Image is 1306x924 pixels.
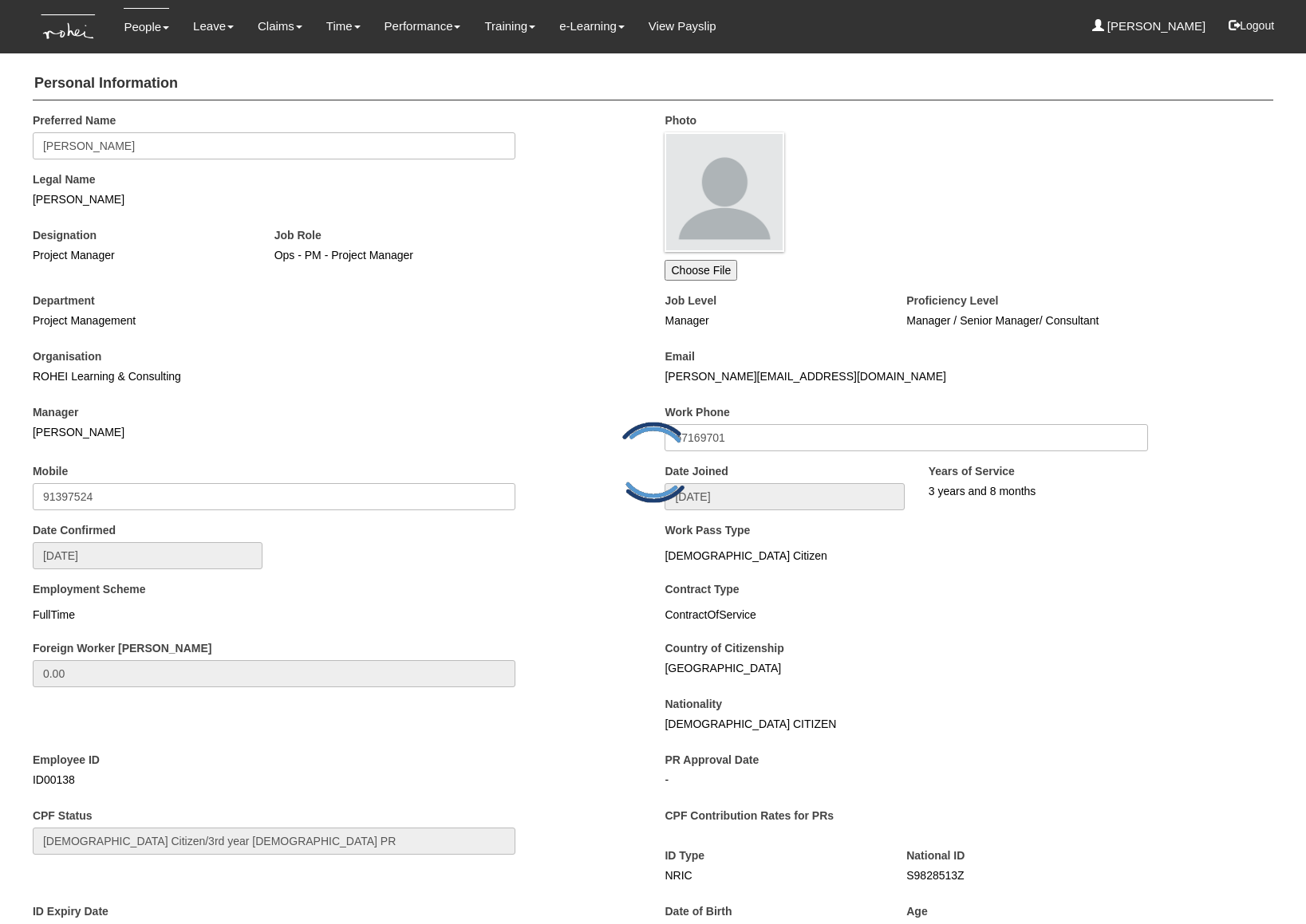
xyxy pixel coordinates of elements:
div: [DEMOGRAPHIC_DATA] Citizen [665,542,1147,569]
a: Training [484,8,535,45]
label: Proficiency Level [906,293,998,309]
p: [PERSON_NAME] [33,191,515,207]
p: Project Management [33,313,515,328]
label: Date Confirmed [33,522,116,538]
label: PR Approval Date [665,752,759,768]
label: Job Role [274,227,322,243]
label: Age [906,903,927,919]
a: [PERSON_NAME] [1092,8,1206,45]
div: 3 years and 8 months [929,483,1221,499]
p: - [665,772,1147,788]
label: Foreign Worker [PERSON_NAME] [33,640,212,656]
label: Department [33,293,95,309]
button: Logout [1217,6,1285,45]
a: Claims [258,8,302,45]
label: CPF Status [33,808,93,824]
div: ContractOfService [665,601,1147,628]
p: Manager / Senior Manager/ Consultant [906,313,1136,328]
p: ID00138 [33,772,515,788]
label: Organisation [33,348,101,364]
label: Date of Birth [665,903,732,919]
label: Email [665,348,694,364]
p: [DEMOGRAPHIC_DATA] CITIZEN [665,716,1147,732]
div: FullTime [33,601,515,628]
a: View Payslip [649,8,716,45]
label: National ID [906,847,965,863]
p: Project Manager [33,247,262,263]
label: Preferred Name [33,112,116,128]
label: Legal Name [33,171,96,187]
a: Time [326,8,361,45]
label: Photo [665,112,696,128]
p: [GEOGRAPHIC_DATA] [665,660,1147,676]
label: Employment Scheme [33,581,146,597]
label: Manager [33,404,79,420]
label: ID Type [665,847,704,863]
img: profile.png [665,132,784,252]
p: NRIC [665,867,894,883]
p: [PERSON_NAME][EMAIL_ADDRESS][DOMAIN_NAME] [665,368,1147,384]
label: ID Expiry Date [33,903,109,919]
label: Country of Citizenship [665,640,783,656]
label: Work Phone [665,404,729,420]
p: ROHEI Learning & Consulting [33,368,515,384]
a: People [124,8,169,45]
a: Performance [385,8,461,45]
a: Leave [193,8,234,45]
label: Employee ID [33,752,100,768]
label: Mobile [33,463,68,479]
label: CPF Contribution Rates for PRs [665,808,834,824]
p: [PERSON_NAME] [33,424,515,440]
input: Choose File [665,260,737,281]
a: e-Learning [559,8,625,45]
label: Contract Type [665,581,739,597]
label: Designation [33,227,97,243]
p: Manager [665,313,894,328]
p: S9828513Z [906,867,1136,883]
h4: Personal Information [33,68,1273,100]
p: Ops - PM - Project Manager [274,247,504,263]
label: Work Pass Type [665,522,750,538]
label: Job Level [665,293,716,309]
label: Nationality [665,696,722,712]
label: Years of Service [929,463,1015,479]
